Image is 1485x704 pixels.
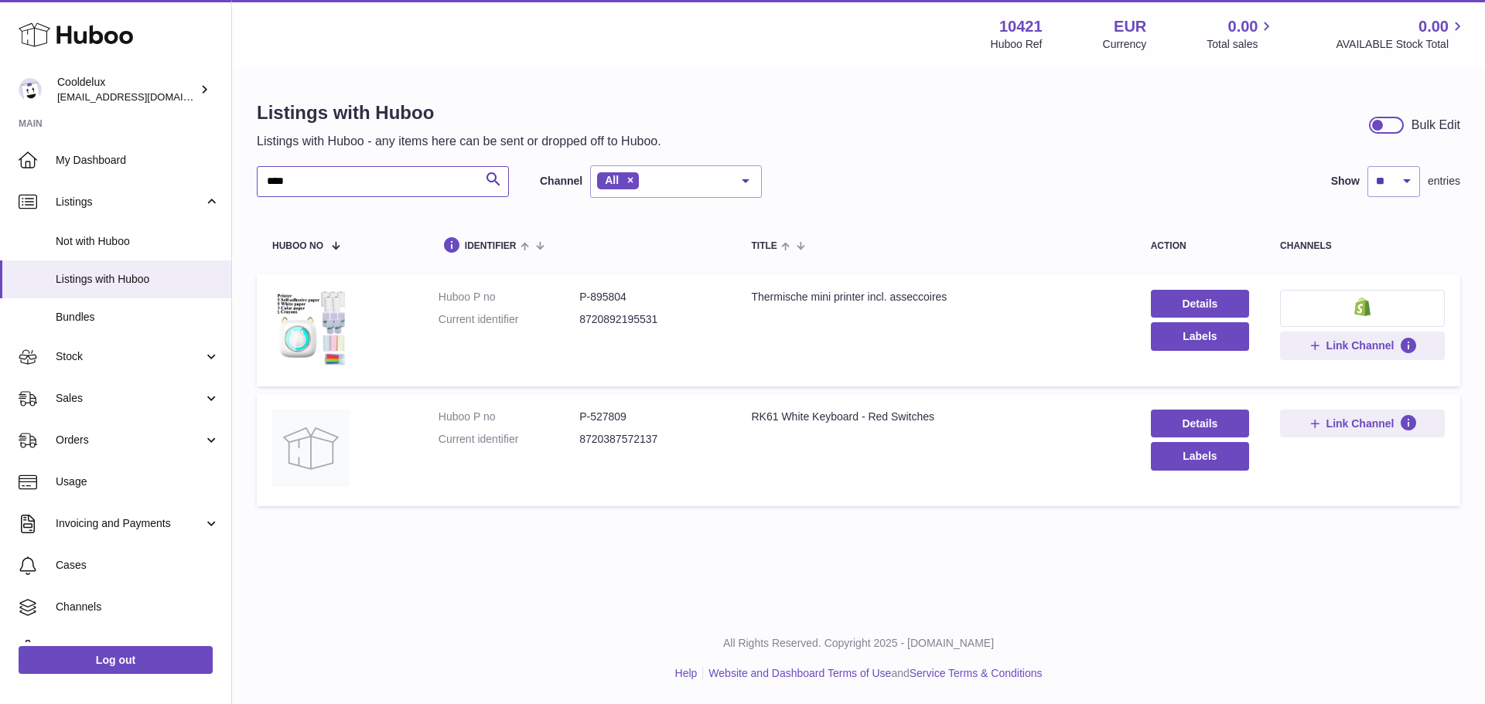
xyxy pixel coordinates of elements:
img: RK61 White Keyboard - Red Switches [272,410,350,487]
span: Not with Huboo [56,234,220,249]
span: Link Channel [1326,417,1395,430]
span: Channels [56,600,220,614]
a: Details [1151,290,1249,318]
div: Currency [1103,37,1147,52]
span: entries [1428,174,1460,189]
li: and [703,666,1042,681]
span: My Dashboard [56,153,220,168]
span: Stock [56,349,203,364]
strong: 10421 [999,16,1043,37]
img: Thermische mini printer incl. asseccoires [272,290,350,367]
label: Show [1331,174,1360,189]
span: Cases [56,558,220,573]
button: Link Channel [1280,332,1445,359]
span: AVAILABLE Stock Total [1336,37,1466,52]
span: title [751,241,777,251]
span: Listings with Huboo [56,272,220,287]
a: Help [675,667,698,679]
span: Bundles [56,310,220,325]
span: Usage [56,474,220,489]
div: Thermische mini printer incl. asseccoires [751,290,1119,304]
dt: Huboo P no [439,290,579,304]
h1: Listings with Huboo [257,100,661,125]
div: Bulk Edit [1412,117,1460,134]
span: identifier [465,241,517,251]
dt: Current identifier [439,312,579,327]
span: Huboo no [272,241,323,251]
span: Orders [56,433,203,447]
a: 0.00 Total sales [1207,16,1275,52]
span: Total sales [1207,37,1275,52]
dt: Current identifier [439,432,579,447]
strong: EUR [1114,16,1146,37]
dd: 8720387572137 [579,432,720,447]
div: Cooldelux [57,75,196,104]
span: [EMAIL_ADDRESS][DOMAIN_NAME] [57,90,227,103]
span: Sales [56,391,203,406]
a: Log out [19,646,213,674]
span: Link Channel [1326,338,1395,352]
span: Settings [56,641,220,656]
img: shopify-small.png [1354,298,1371,316]
div: action [1151,241,1249,251]
p: Listings with Huboo - any items here can be sent or dropped off to Huboo. [257,133,661,150]
div: Huboo Ref [991,37,1043,52]
button: Labels [1151,442,1249,470]
img: internalAdmin-10421@internal.huboo.com [19,78,42,101]
a: Service Terms & Conditions [910,667,1043,679]
button: Labels [1151,322,1249,350]
a: 0.00 AVAILABLE Stock Total [1336,16,1466,52]
p: All Rights Reserved. Copyright 2025 - [DOMAIN_NAME] [244,636,1473,651]
a: Website and Dashboard Terms of Use [708,667,891,679]
div: channels [1280,241,1445,251]
span: Invoicing and Payments [56,516,203,531]
button: Link Channel [1280,410,1445,437]
span: 0.00 [1418,16,1449,37]
div: RK61 White Keyboard - Red Switches [751,410,1119,424]
dd: P-895804 [579,290,720,304]
label: Channel [540,174,582,189]
span: 0.00 [1228,16,1258,37]
dd: 8720892195531 [579,312,720,327]
span: Listings [56,195,203,209]
dd: P-527809 [579,410,720,424]
span: All [605,174,619,186]
a: Details [1151,410,1249,437]
dt: Huboo P no [439,410,579,424]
